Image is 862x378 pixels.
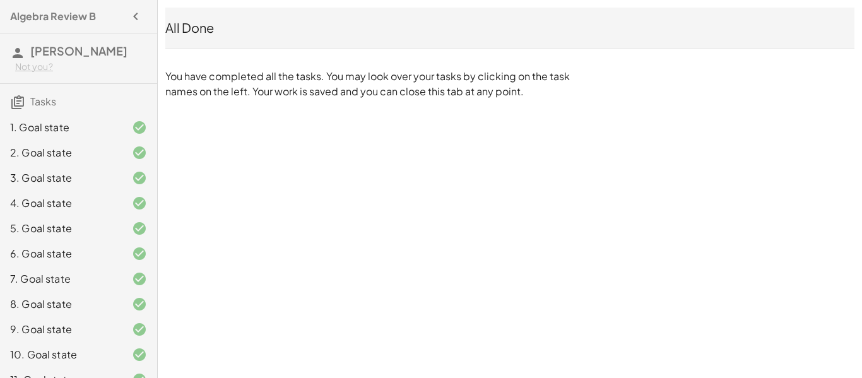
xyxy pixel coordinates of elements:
[30,44,127,58] span: [PERSON_NAME]
[132,145,147,160] i: Task finished and correct.
[15,61,147,73] div: Not you?
[10,9,96,24] h4: Algebra Review B
[10,271,112,286] div: 7. Goal state
[132,221,147,236] i: Task finished and correct.
[132,120,147,135] i: Task finished and correct.
[132,297,147,312] i: Task finished and correct.
[10,297,112,312] div: 8. Goal state
[132,196,147,211] i: Task finished and correct.
[10,221,112,236] div: 5. Goal state
[10,170,112,186] div: 3. Goal state
[132,170,147,186] i: Task finished and correct.
[10,145,112,160] div: 2. Goal state
[132,347,147,362] i: Task finished and correct.
[132,271,147,286] i: Task finished and correct.
[165,69,576,99] p: You have completed all the tasks. You may look over your tasks by clicking on the task names on t...
[132,246,147,261] i: Task finished and correct.
[30,95,56,108] span: Tasks
[10,347,112,362] div: 10. Goal state
[132,322,147,337] i: Task finished and correct.
[10,246,112,261] div: 6. Goal state
[10,322,112,337] div: 9. Goal state
[10,120,112,135] div: 1. Goal state
[10,196,112,211] div: 4. Goal state
[165,19,854,37] div: All Done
